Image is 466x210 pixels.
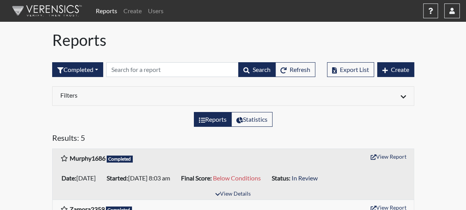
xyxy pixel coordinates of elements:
[60,91,227,99] h6: Filters
[292,174,318,182] span: In Review
[212,189,254,199] button: View Details
[340,66,369,73] span: Export List
[58,172,104,184] li: [DATE]
[107,174,128,182] b: Started:
[213,174,261,182] span: Below Conditions
[52,133,414,145] h5: Results: 5
[181,174,212,182] b: Final Score:
[120,3,145,19] a: Create
[106,62,239,77] input: Search by Registration ID, Interview Number, or Investigation Name.
[52,31,414,50] h1: Reports
[327,62,374,77] button: Export List
[367,150,410,163] button: View Report
[52,62,103,77] button: Completed
[93,3,120,19] a: Reports
[253,66,271,73] span: Search
[194,112,232,127] label: View the list of reports
[55,91,412,101] div: Click to expand/collapse filters
[391,66,409,73] span: Create
[104,172,178,184] li: [DATE] 8:03 am
[272,174,290,182] b: Status:
[275,62,315,77] button: Refresh
[377,62,414,77] button: Create
[290,66,310,73] span: Refresh
[238,62,276,77] button: Search
[107,156,133,163] span: Completed
[145,3,167,19] a: Users
[70,154,106,162] b: Murphy1686
[231,112,273,127] label: View statistics about completed interviews
[62,174,76,182] b: Date:
[52,62,103,77] div: Filter by interview status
